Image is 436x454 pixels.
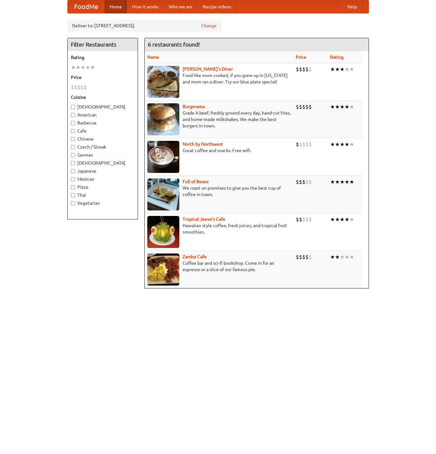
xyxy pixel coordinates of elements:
[71,176,134,182] label: Mexican
[71,177,75,181] input: Mexican
[299,216,302,223] li: $
[309,253,312,261] li: $
[71,129,75,133] input: Cafe
[309,216,312,223] li: $
[71,54,134,61] h5: Rating
[302,66,305,73] li: $
[299,103,302,110] li: $
[305,253,309,261] li: $
[349,141,354,148] li: ★
[71,128,134,134] label: Cafe
[147,147,291,154] p: Great coffee and snacks. Free wifi.
[296,178,299,185] li: $
[345,216,349,223] li: ★
[71,121,75,125] input: Barbecue
[183,217,225,222] a: Tropical Jeeve's Cafe
[349,216,354,223] li: ★
[71,105,75,109] input: [DEMOGRAPHIC_DATA]
[330,141,335,148] li: ★
[296,253,299,261] li: $
[84,84,87,91] li: $
[345,253,349,261] li: ★
[147,110,291,129] p: Grade A beef, freshly ground every day, hand-cut fries, and home-made milkshakes. We make the bes...
[340,103,345,110] li: ★
[345,141,349,148] li: ★
[183,66,233,72] b: [PERSON_NAME]'s Diner
[81,64,85,71] li: ★
[299,178,302,185] li: $
[349,103,354,110] li: ★
[71,169,75,173] input: Japanese
[147,185,291,198] p: We roast on premises to give you the best cup of coffee in town.
[330,66,335,73] li: ★
[71,168,134,174] label: Japanese
[71,193,75,197] input: Thai
[71,120,134,126] label: Barbecue
[183,141,223,147] a: North by Northwest
[71,145,75,149] input: Czech / Slovak
[309,66,312,73] li: $
[74,84,77,91] li: $
[183,104,205,109] a: Burgerama
[345,66,349,73] li: ★
[349,66,354,73] li: ★
[147,178,179,210] img: beans.jpg
[349,178,354,185] li: ★
[71,152,134,158] label: German
[71,112,134,118] label: American
[71,113,75,117] input: American
[71,161,75,165] input: [DEMOGRAPHIC_DATA]
[302,253,305,261] li: $
[71,84,74,91] li: $
[71,153,75,157] input: German
[335,66,340,73] li: ★
[299,253,302,261] li: $
[335,103,340,110] li: ★
[105,0,127,13] a: Home
[183,254,207,259] a: Zardoz Cafe
[299,66,302,73] li: $
[296,141,299,148] li: $
[147,72,291,85] p: Food like mom cooked, if you grew up in [US_STATE] and mom ran a diner. Try our blue plate special!
[147,260,291,273] p: Coffee bar and sci-fi bookshop. Come in for an espresso or a slice of our famous pie.
[164,0,198,13] a: Who we are
[90,64,95,71] li: ★
[340,178,345,185] li: ★
[147,141,179,173] img: north.jpg
[302,216,305,223] li: $
[335,178,340,185] li: ★
[76,64,81,71] li: ★
[330,103,335,110] li: ★
[71,201,75,205] input: Vegetarian
[201,22,217,29] a: Change
[67,20,221,31] div: Deliver to: [STREET_ADDRESS]
[147,103,179,135] img: burgerama.jpg
[71,200,134,206] label: Vegetarian
[305,178,309,185] li: $
[309,141,312,148] li: $
[71,185,75,189] input: Pizza
[309,178,312,185] li: $
[345,178,349,185] li: ★
[71,94,134,100] h5: Cuisine
[85,64,90,71] li: ★
[330,55,344,60] a: Rating
[305,141,309,148] li: $
[340,216,345,223] li: ★
[340,141,345,148] li: ★
[183,179,209,184] a: Full of Beans
[127,0,164,13] a: How it works
[296,103,299,110] li: $
[296,66,299,73] li: $
[68,0,105,13] a: FoodMe
[147,66,179,98] img: sallys.jpg
[198,0,236,13] a: Recipe videos
[71,104,134,110] label: [DEMOGRAPHIC_DATA]
[71,136,134,142] label: Chinese
[335,253,340,261] li: ★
